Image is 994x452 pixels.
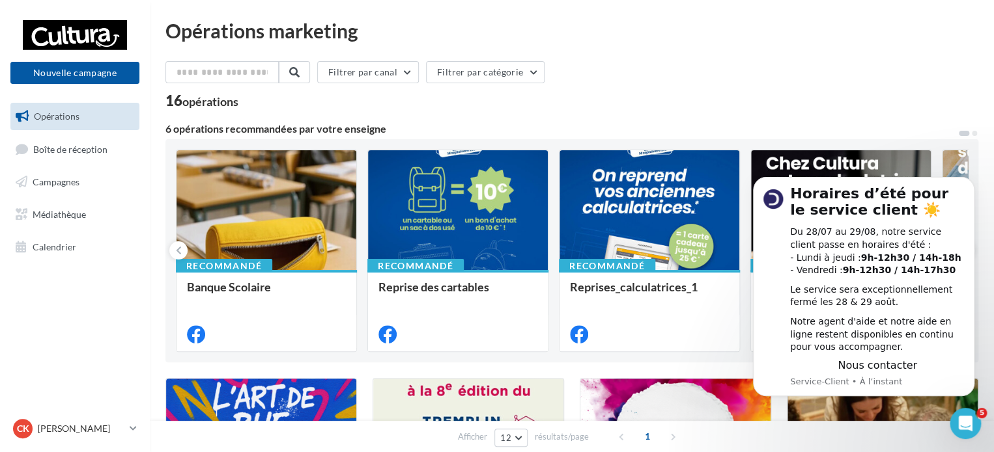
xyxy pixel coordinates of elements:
[500,432,511,443] span: 12
[33,241,76,252] span: Calendrier
[10,62,139,84] button: Nouvelle campagne
[176,259,272,273] div: Recommandé
[165,124,958,134] div: 6 opérations recommandées par votre enseigne
[38,422,124,435] p: [PERSON_NAME]
[733,158,994,417] iframe: Intercom notifications message
[33,143,107,154] span: Boîte de réception
[182,96,238,107] div: opérations
[317,61,419,83] button: Filtrer par canal
[187,280,271,294] span: Banque Scolaire
[34,111,79,122] span: Opérations
[8,233,142,261] a: Calendrier
[367,259,464,273] div: Recommandé
[950,408,981,439] iframe: Intercom live chat
[559,259,655,273] div: Recommandé
[10,416,139,441] a: CK [PERSON_NAME]
[535,431,589,443] span: résultats/page
[165,94,238,108] div: 16
[17,422,29,435] span: CK
[33,176,79,187] span: Campagnes
[8,201,142,228] a: Médiathèque
[426,61,545,83] button: Filtrer par catégorie
[8,135,142,163] a: Boîte de réception
[976,408,987,418] span: 5
[8,103,142,130] a: Opérations
[165,21,978,40] div: Opérations marketing
[570,280,698,294] span: Reprises_calculatrices_1
[8,168,142,196] a: Campagnes
[637,426,658,447] span: 1
[494,429,528,447] button: 12
[33,209,86,220] span: Médiathèque
[378,280,489,294] span: Reprise des cartables
[458,431,487,443] span: Afficher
